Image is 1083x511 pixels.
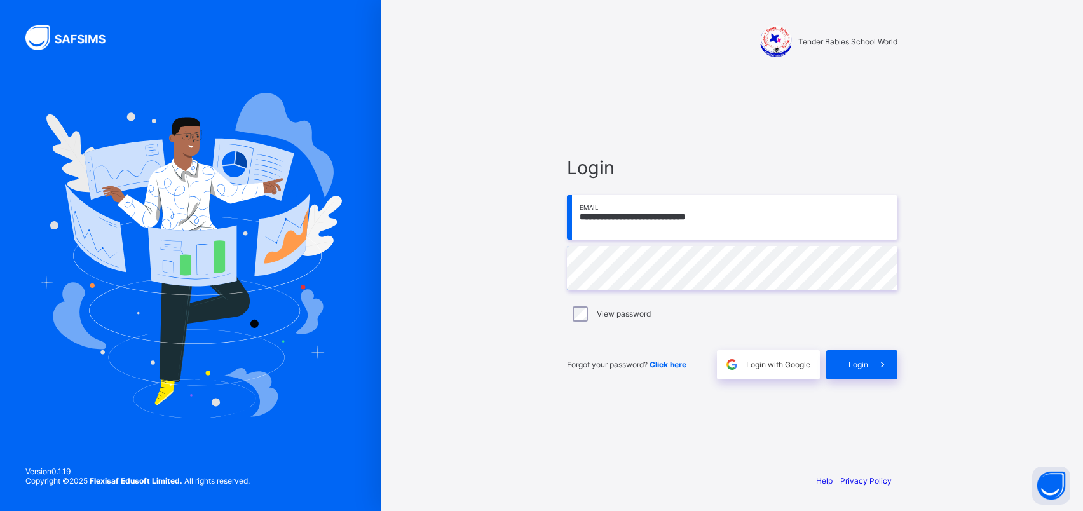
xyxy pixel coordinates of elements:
span: Login [848,360,868,369]
a: Privacy Policy [840,476,892,486]
label: View password [597,309,651,318]
span: Forgot your password? [567,360,686,369]
img: SAFSIMS Logo [25,25,121,50]
span: Login with Google [746,360,810,369]
span: Tender Babies School World [798,37,897,46]
img: Hero Image [39,93,342,418]
img: google.396cfc9801f0270233282035f929180a.svg [725,357,739,372]
span: Copyright © 2025 All rights reserved. [25,476,250,486]
a: Help [816,476,833,486]
span: Version 0.1.19 [25,467,250,476]
button: Open asap [1032,467,1070,505]
span: Login [567,156,897,179]
a: Click here [650,360,686,369]
strong: Flexisaf Edusoft Limited. [90,476,182,486]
